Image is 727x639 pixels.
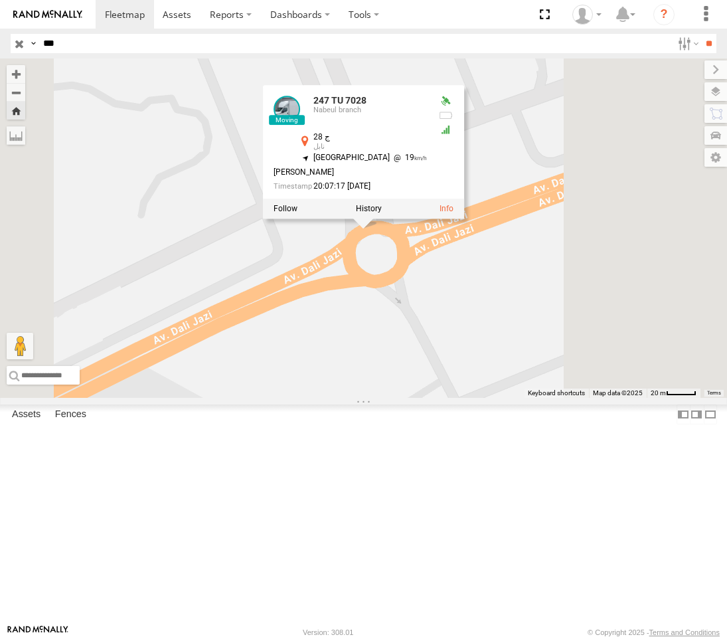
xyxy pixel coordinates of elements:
label: Map Settings [704,148,727,167]
button: Zoom in [7,65,25,83]
a: Visit our Website [7,626,68,639]
div: Nabeul branch [313,106,427,114]
a: 247 TU 7028 [313,95,366,106]
div: GSM Signal = 5 [438,124,453,135]
a: View Asset Details [440,204,453,213]
span: 20 m [651,389,666,397]
label: Fences [48,405,93,424]
button: Drag Pegman onto the map to open Street View [7,333,33,359]
a: Terms (opens in new tab) [707,391,721,396]
button: Zoom out [7,83,25,102]
img: rand-logo.svg [13,10,82,19]
label: View Asset History [355,204,381,213]
label: Hide Summary Table [704,405,717,424]
div: No battery health information received from this device. [438,110,453,121]
div: © Copyright 2025 - [588,628,720,636]
label: Dock Summary Table to the Left [677,405,690,424]
span: 19 [389,153,427,162]
div: Nejah Benkhalifa [568,5,606,25]
label: Dock Summary Table to the Right [690,405,703,424]
span: [GEOGRAPHIC_DATA] [313,153,389,162]
label: Search Query [28,34,39,53]
div: Version: 308.01 [303,628,353,636]
div: نابل [313,143,427,151]
button: Map Scale: 20 m per 42 pixels [647,389,700,398]
button: Zoom Home [7,102,25,120]
span: Map data ©2025 [593,389,643,397]
button: Keyboard shortcuts [528,389,585,398]
label: Assets [5,405,47,424]
i: ? [653,4,675,25]
div: Date/time of location update [273,182,427,191]
div: [PERSON_NAME] [273,168,427,177]
div: ج 28 [313,133,427,141]
label: Realtime tracking of Asset [273,204,297,213]
a: Terms and Conditions [649,628,720,636]
div: Valid GPS Fix [438,96,453,106]
label: Search Filter Options [673,34,701,53]
a: View Asset Details [273,96,299,122]
label: Measure [7,126,25,145]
